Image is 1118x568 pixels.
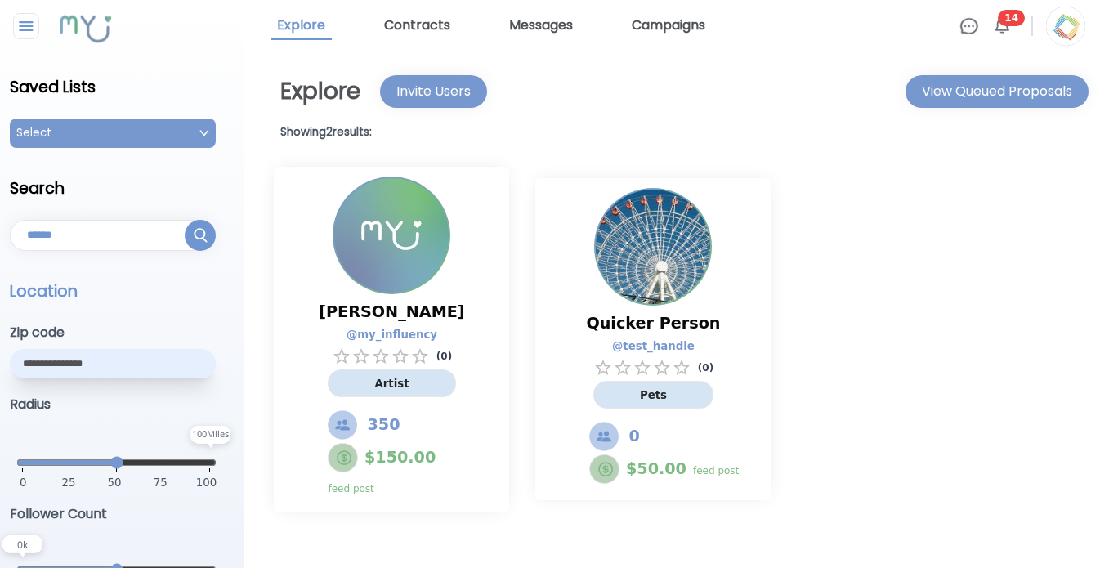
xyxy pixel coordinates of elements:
a: @ test_handle [612,338,678,355]
a: Contracts [378,12,457,40]
img: Open [199,128,209,138]
img: Feed Post [597,461,613,477]
img: Feed Post [335,449,351,466]
h2: Saved Lists [10,76,235,99]
span: Artist [374,378,409,390]
h3: Radius [10,395,235,414]
img: Followers [328,410,357,440]
button: Invite Users [380,75,487,108]
img: Followers [589,422,619,451]
h1: Showing 2 results: [280,124,1095,141]
span: 100 [196,475,217,498]
a: Messages [503,12,579,40]
p: ( 0 ) [436,350,452,363]
p: ( 0 ) [698,361,713,374]
text: 100 Miles [192,427,229,440]
img: Profile [1046,7,1085,46]
div: Invite Users [396,82,471,101]
span: 0 [628,425,639,448]
span: 0 [20,475,26,491]
h3: Follower Count [10,504,235,524]
p: feed post [693,464,739,477]
img: Profile [596,190,710,304]
div: View Queued Proposals [922,82,1072,101]
a: Campaigns [625,12,712,40]
img: Close sidebar [16,16,37,36]
span: [PERSON_NAME] [319,301,464,324]
button: SelectOpen [10,119,235,148]
span: $ 150.00 [364,446,436,469]
p: Location [10,280,235,303]
img: Chat [959,16,979,36]
span: 14 [998,10,1025,26]
img: Profile [334,178,449,293]
text: 0 k [17,538,29,552]
span: 350 [367,414,400,436]
p: feed post [328,482,373,495]
button: View Queued Proposals [906,75,1089,108]
span: Pets [640,389,667,401]
p: Select [16,125,51,141]
a: Explore [271,12,332,40]
h1: Explore [280,74,360,109]
span: 25 [62,475,76,498]
span: 75 [154,475,168,498]
span: Quicker Person [586,312,720,335]
h3: Zip code [10,323,235,342]
span: $ 50.00 [626,458,686,481]
a: @ my_influency [347,327,421,343]
img: Bell [992,16,1012,36]
h2: Search [10,177,235,200]
span: 50 [108,475,122,498]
